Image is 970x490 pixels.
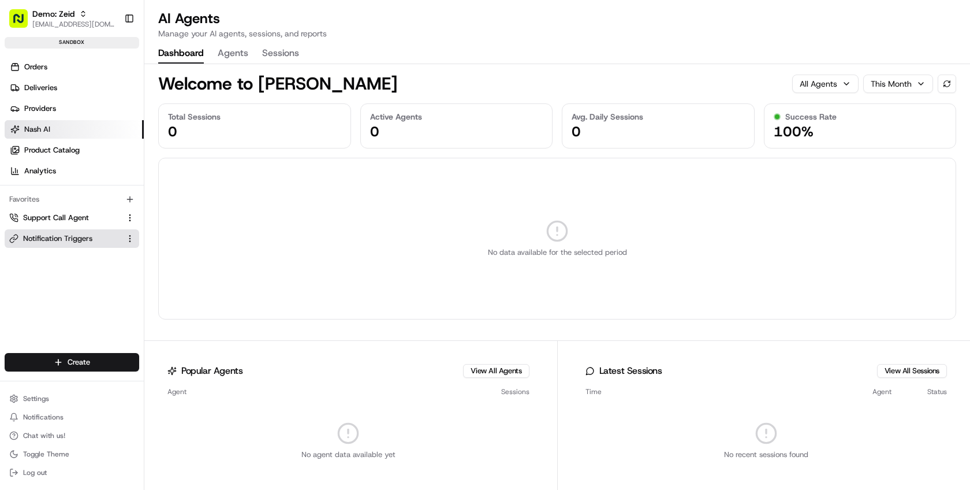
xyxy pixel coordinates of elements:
[168,122,177,141] span: 0
[181,366,242,376] h3: Popular Agents
[5,5,120,32] button: Demo: Zeid[EMAIL_ADDRESS][DOMAIN_NAME]
[23,468,47,477] span: Log out
[5,446,139,462] button: Toggle Theme
[12,168,21,177] div: 📗
[5,209,139,227] button: Support Call Agent
[12,46,210,64] p: Welcome 👋
[7,162,93,183] a: 📗Knowledge Base
[24,103,56,114] span: Providers
[5,99,144,118] a: Providers
[901,387,947,396] div: Status
[370,111,422,122] span: Active Agents
[23,413,64,422] span: Notifications
[5,428,139,444] button: Chat with us!
[262,44,299,64] button: Sessions
[9,233,121,244] a: Notification Triggers
[5,391,139,407] button: Settings
[585,387,693,396] div: Time
[39,110,189,121] div: Start new chat
[158,28,327,39] p: Manage your AI agents, sessions, and reports
[938,75,956,93] button: Refresh data
[158,73,398,94] h1: Welcome to [PERSON_NAME]
[877,364,947,378] button: View All Sessions
[5,37,139,49] div: sandbox
[488,247,627,258] p: No data available for the selected period
[24,145,80,155] span: Product Catalog
[32,20,115,29] button: [EMAIL_ADDRESS][DOMAIN_NAME]
[167,387,462,396] div: Agent
[98,168,107,177] div: 💻
[5,141,144,159] a: Product Catalog
[301,450,396,460] p: No agent data available yet
[109,167,185,179] span: API Documentation
[5,58,144,76] a: Orders
[5,190,139,209] div: Favorites
[885,366,939,376] a: View All Sessions
[23,394,49,403] span: Settings
[24,83,57,93] span: Deliveries
[39,121,146,131] div: We're available if you need us!
[572,111,643,122] span: Avg. Daily Sessions
[12,11,35,34] img: Nash
[9,213,121,223] a: Support Call Agent
[370,122,379,141] span: 0
[68,357,90,367] span: Create
[471,366,521,376] a: View All Agents
[23,450,69,459] span: Toggle Theme
[5,79,144,97] a: Deliveries
[5,120,144,139] a: Nash AI
[572,122,581,141] span: 0
[24,124,50,135] span: Nash AI
[93,162,190,183] a: 💻API Documentation
[158,9,327,28] h1: AI Agents
[5,409,139,425] button: Notifications
[168,111,221,122] span: Total Sessions
[792,75,859,93] button: All Agents
[5,353,139,372] button: Create
[463,364,529,378] button: View All Agents
[800,78,837,90] span: All Agents
[218,44,248,64] button: Agents
[5,162,144,180] a: Analytics
[724,450,808,460] p: No recent sessions found
[23,167,88,179] span: Knowledge Base
[871,78,912,90] span: This Month
[23,431,65,440] span: Chat with us!
[703,387,891,396] div: Agent
[32,8,74,20] button: Demo: Zeid
[115,195,140,204] span: Pylon
[599,366,662,376] h3: Latest Sessions
[472,387,529,396] div: Sessions
[81,195,140,204] a: Powered byPylon
[30,74,191,86] input: Clear
[158,44,204,64] button: Dashboard
[5,229,139,248] button: Notification Triggers
[24,62,47,72] span: Orders
[5,465,139,481] button: Log out
[23,213,89,223] span: Support Call Agent
[785,111,837,122] span: Success Rate
[24,166,56,176] span: Analytics
[774,122,814,141] span: 100%
[196,113,210,127] button: Start new chat
[12,110,32,131] img: 1736555255976-a54dd68f-1ca7-489b-9aae-adbdc363a1c4
[23,233,92,244] span: Notification Triggers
